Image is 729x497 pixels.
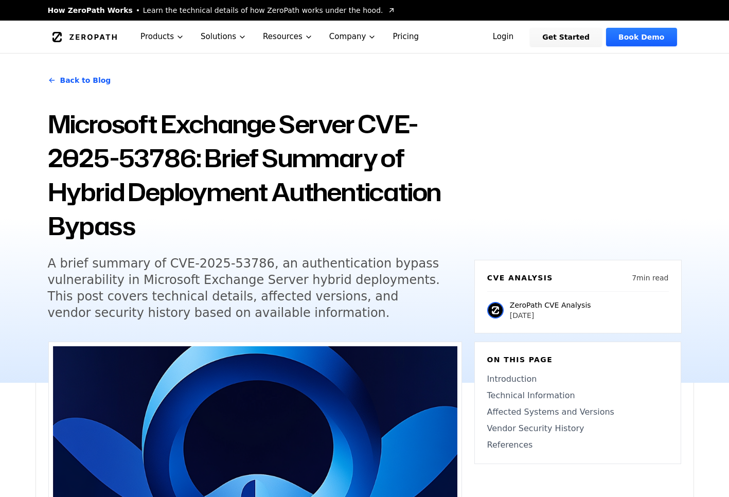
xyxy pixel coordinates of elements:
button: Company [321,21,385,53]
h1: Microsoft Exchange Server CVE-2025-53786: Brief Summary of Hybrid Deployment Authentication Bypass [48,107,462,243]
a: Login [481,28,526,46]
span: Learn the technical details of how ZeroPath works under the hood. [143,5,383,15]
h6: CVE Analysis [487,273,553,283]
button: Products [132,21,192,53]
img: ZeroPath CVE Analysis [487,302,504,318]
button: Resources [255,21,321,53]
a: Back to Blog [48,66,111,95]
p: [DATE] [510,310,591,321]
a: Get Started [530,28,602,46]
nav: Global [35,21,694,53]
a: Affected Systems and Versions [487,406,668,418]
span: How ZeroPath Works [48,5,133,15]
a: Book Demo [606,28,677,46]
h5: A brief summary of CVE-2025-53786, an authentication bypass vulnerability in Microsoft Exchange S... [48,255,443,321]
a: Vendor Security History [487,422,668,435]
h6: On this page [487,354,668,365]
a: Pricing [384,21,427,53]
a: How ZeroPath WorksLearn the technical details of how ZeroPath works under the hood. [48,5,396,15]
p: ZeroPath CVE Analysis [510,300,591,310]
a: Introduction [487,373,668,385]
a: Technical Information [487,389,668,402]
button: Solutions [192,21,255,53]
a: References [487,439,668,451]
p: 7 min read [632,273,668,283]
